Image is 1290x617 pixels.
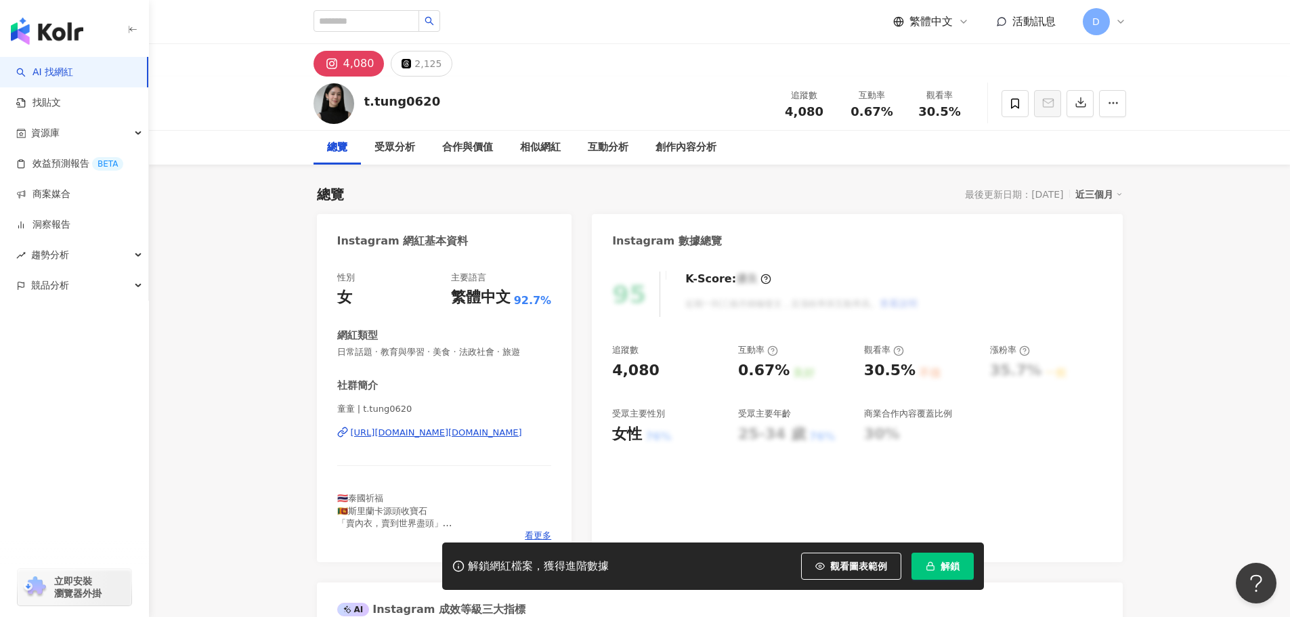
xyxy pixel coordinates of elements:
[914,89,966,102] div: 觀看率
[655,140,716,156] div: 創作內容分析
[612,344,639,356] div: 追蹤數
[374,140,415,156] div: 受眾分析
[16,251,26,260] span: rise
[18,569,131,605] a: chrome extension立即安裝 瀏覽器外掛
[54,575,102,599] span: 立即安裝 瀏覽器外掛
[31,240,69,270] span: 趨勢分析
[451,287,511,308] div: 繁體中文
[685,272,771,286] div: K-Score :
[343,54,374,73] div: 4,080
[801,553,901,580] button: 觀看圖表範例
[779,89,830,102] div: 追蹤數
[941,561,960,572] span: 解鎖
[351,427,522,439] div: [URL][DOMAIN_NAME][DOMAIN_NAME]
[785,104,823,119] span: 4,080
[612,234,722,249] div: Instagram 數據總覽
[31,118,60,148] span: 資源庫
[909,14,953,29] span: 繁體中文
[1075,186,1123,203] div: 近三個月
[864,360,916,381] div: 30.5%
[337,272,355,284] div: 性別
[337,403,552,415] span: 童童 | t.tung0620
[337,328,378,343] div: 網紅類型
[514,293,552,308] span: 92.7%
[31,270,69,301] span: 競品分析
[612,408,665,420] div: 受眾主要性別
[612,424,642,445] div: 女性
[468,559,609,574] div: 解鎖網紅檔案，獲得進階數據
[314,83,354,124] img: KOL Avatar
[864,408,952,420] div: 商業合作內容覆蓋比例
[22,576,48,598] img: chrome extension
[911,553,974,580] button: 解鎖
[442,140,493,156] div: 合作與價值
[337,287,352,308] div: 女
[918,105,960,119] span: 30.5%
[738,360,790,381] div: 0.67%
[1012,15,1056,28] span: 活動訊息
[738,344,778,356] div: 互動率
[414,54,442,73] div: 2,125
[846,89,898,102] div: 互動率
[337,427,552,439] a: [URL][DOMAIN_NAME][DOMAIN_NAME]
[327,140,347,156] div: 總覽
[11,18,83,45] img: logo
[738,408,791,420] div: 受眾主要年齡
[990,344,1030,356] div: 漲粉率
[830,561,887,572] span: 觀看圖表範例
[317,185,344,204] div: 總覽
[864,344,904,356] div: 觀看率
[520,140,561,156] div: 相似網紅
[525,530,551,542] span: 看更多
[16,96,61,110] a: 找貼文
[16,188,70,201] a: 商案媒合
[588,140,628,156] div: 互動分析
[337,603,370,616] div: AI
[391,51,452,77] button: 2,125
[1092,14,1100,29] span: D
[16,66,73,79] a: searchAI 找網紅
[337,602,525,617] div: Instagram 成效等級三大指標
[612,360,660,381] div: 4,080
[16,218,70,232] a: 洞察報告
[425,16,434,26] span: search
[364,93,441,110] div: t.tung0620
[337,346,552,358] span: 日常話題 · 教育與學習 · 美食 · 法政社會 · 旅遊
[337,379,378,393] div: 社群簡介
[314,51,385,77] button: 4,080
[16,157,123,171] a: 效益預測報告BETA
[337,234,469,249] div: Instagram 網紅基本資料
[337,493,531,602] span: 🇹🇭泰國祈福 🇱🇰斯里蘭卡源頭收寶石 「賣內衣，賣到世界盡頭」 「如果不賣內衣就是在想著怎麼賣更多的內衣。」 9年微商經歷 RUWEN 就像刻在我身上的名字 跟我一起照顧好自己 賣內衣的漂亮阿姨...
[451,272,486,284] div: 主要語言
[965,189,1063,200] div: 最後更新日期：[DATE]
[851,105,893,119] span: 0.67%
